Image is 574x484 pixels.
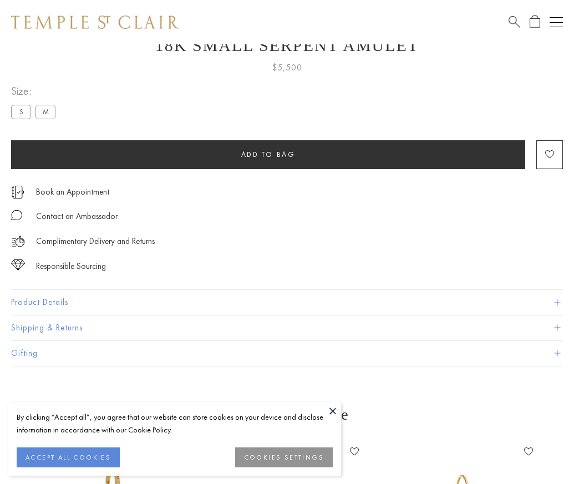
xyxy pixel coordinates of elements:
[241,150,296,159] span: Add to bag
[36,186,109,198] a: Book an Appointment
[11,210,22,221] img: MessageIcon-01_2.svg
[11,341,563,366] button: Gifting
[11,82,60,100] span: Size:
[11,36,563,55] h1: 18K Small Serpent Amulet
[36,210,118,223] div: Contact an Ambassador
[11,259,25,271] img: icon_sourcing.svg
[11,16,179,29] img: Temple St. Clair
[11,315,563,340] button: Shipping & Returns
[11,105,31,119] label: S
[550,16,563,29] button: Open navigation
[17,411,333,436] div: By clicking “Accept all”, you agree that our website can store cookies on your device and disclos...
[509,15,520,29] a: Search
[36,235,155,248] p: Complimentary Delivery and Returns
[235,447,333,467] button: COOKIES SETTINGS
[11,290,563,315] button: Product Details
[530,15,540,29] a: Open Shopping Bag
[11,186,24,198] img: icon_appointment.svg
[11,140,525,169] button: Add to bag
[17,447,120,467] button: ACCEPT ALL COOKIES
[11,235,25,248] img: icon_delivery.svg
[35,105,55,119] label: M
[272,60,302,75] span: $5,500
[36,259,106,273] div: Responsible Sourcing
